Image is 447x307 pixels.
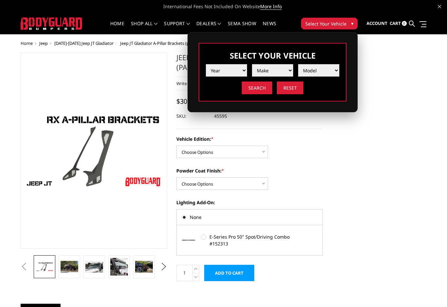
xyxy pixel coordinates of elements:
button: Previous [19,262,29,272]
h1: Jeep JT Gladiator A-Pillar Brackets (pair) [176,52,323,77]
a: Dealers [196,21,221,34]
a: SEMA Show [228,21,256,34]
span: Cart [390,20,401,26]
img: Jeep JT Gladiator A-Pillar Brackets (pair) [85,261,103,273]
label: E-Series Pro 50" Spot/Driving Combo #152313 [201,233,297,247]
input: Add to Cart [204,265,254,281]
a: Support [164,21,190,34]
a: Jeep JT Gladiator A-Pillar Brackets (pair) [21,52,167,249]
input: Reset [277,81,303,94]
a: Home [110,21,124,34]
a: News [263,21,276,34]
span: Jeep JT Gladiator A-Pillar Brackets (pair) [120,40,195,46]
label: Lighting Add-On: [176,199,323,206]
a: [DATE]-[DATE] Jeep JT Gladiator [54,40,114,46]
label: Vehicle Edition: [176,135,323,142]
a: Cart 0 [390,15,407,32]
img: Jeep JT Gladiator A-Pillar Brackets (pair) [135,261,153,273]
a: Home [21,40,33,46]
img: Jeep JT Gladiator A-Pillar Brackets (pair) [110,258,128,276]
span: $305.00 [176,97,200,106]
span: Select Your Vehicle [305,20,347,27]
a: Jeep [39,40,48,46]
dt: SKU: [176,110,209,122]
label: Powder Coat Finish: [176,167,323,174]
select: Please select the value from list. [252,64,293,77]
button: Select Your Vehicle [301,18,358,29]
button: Next [159,262,169,272]
img: Jeep JT Gladiator A-Pillar Brackets (pair) [61,261,78,273]
select: Please select the value from list. [206,64,247,77]
a: shop all [131,21,157,34]
dd: 45595 [214,110,227,122]
span: ▾ [351,20,353,27]
input: Search [242,81,272,94]
img: BODYGUARD BUMPERS [21,17,83,29]
a: Account [367,15,387,32]
label: None [182,214,318,221]
span: 0 [402,21,407,26]
a: Write a Review [176,81,205,86]
a: More Info [260,3,282,10]
span: Account [367,20,387,26]
h3: Select Your Vehicle [206,50,339,61]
